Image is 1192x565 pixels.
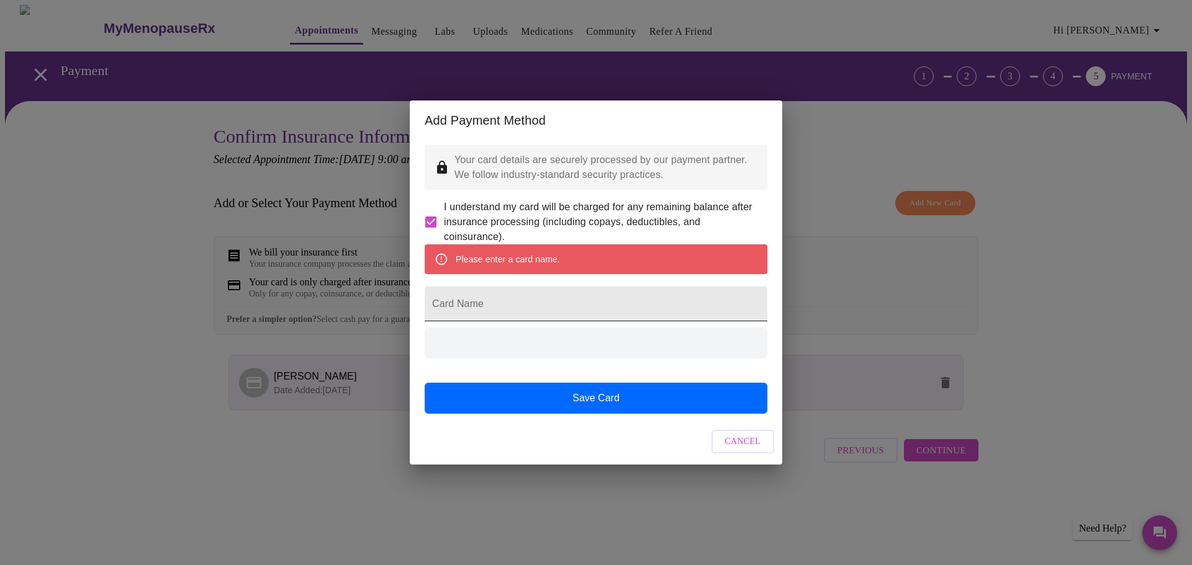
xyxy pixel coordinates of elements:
[456,248,560,270] div: Please enter a card name.
[425,110,767,130] h2: Add Payment Method
[454,153,757,182] p: Your card details are securely processed by our payment partner. We follow industry-standard secu...
[725,434,761,450] span: Cancel
[711,430,775,454] button: Cancel
[444,200,757,244] span: I understand my card will be charged for any remaining balance after insurance processing (includ...
[425,383,767,414] button: Save Card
